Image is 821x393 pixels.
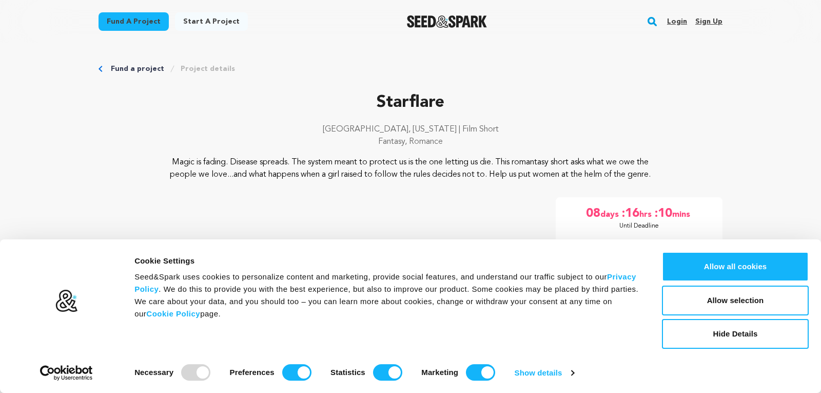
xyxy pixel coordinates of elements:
[99,12,169,31] a: Fund a project
[99,64,722,74] div: Breadcrumb
[134,271,639,320] div: Seed&Spark uses cookies to personalize content and marketing, provide social features, and unders...
[600,205,621,222] span: days
[662,252,809,282] button: Allow all cookies
[654,205,672,222] span: :10
[181,64,235,74] a: Project details
[134,368,173,377] strong: Necessary
[662,286,809,315] button: Allow selection
[586,205,600,222] span: 08
[161,156,660,181] p: Magic is fading. Disease spreads. The system meant to protect us is the one letting us die. This ...
[99,123,722,136] p: [GEOGRAPHIC_DATA], [US_STATE] | Film Short
[111,64,164,74] a: Fund a project
[695,13,722,30] a: Sign up
[639,205,654,222] span: hrs
[22,365,111,381] a: Usercentrics Cookiebot - opens in a new window
[407,15,487,28] img: Seed&Spark Logo Dark Mode
[672,205,692,222] span: mins
[146,309,200,318] a: Cookie Policy
[621,205,639,222] span: :16
[407,15,487,28] a: Seed&Spark Homepage
[230,368,275,377] strong: Preferences
[662,319,809,349] button: Hide Details
[134,272,636,293] a: Privacy Policy
[330,368,365,377] strong: Statistics
[619,222,659,230] p: Until Deadline
[515,365,574,381] a: Show details
[99,136,722,148] p: Fantasy, Romance
[134,255,639,267] div: Cookie Settings
[175,12,248,31] a: Start a project
[55,289,78,313] img: logo
[421,368,458,377] strong: Marketing
[667,13,687,30] a: Login
[99,90,722,115] p: Starflare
